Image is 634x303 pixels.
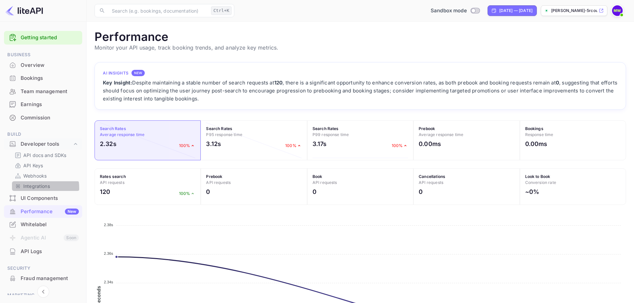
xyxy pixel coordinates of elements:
[499,8,532,14] div: [DATE] — [DATE]
[21,195,79,202] div: UI Components
[285,143,302,149] p: 100%
[4,245,82,257] a: API Logs
[37,286,49,298] button: Collapse navigation
[556,79,559,86] strong: 0
[21,208,79,216] div: Performance
[21,34,79,42] a: Getting started
[488,5,537,16] div: Click to change the date range period
[206,174,222,179] strong: Prebook
[95,30,626,44] h1: Performance
[179,191,196,197] p: 100%
[419,126,435,131] strong: Prebook
[12,171,80,181] div: Webhooks
[23,152,67,159] p: API docs and SDKs
[313,139,327,148] h2: 3.17s
[419,132,463,137] span: Average response time
[525,132,553,137] span: Response time
[428,7,482,15] div: Switch to Production mode
[525,139,547,148] h2: 0.00ms
[21,275,79,282] div: Fraud management
[4,85,82,98] div: Team management
[612,5,623,16] img: Marcil Warda
[4,272,82,284] a: Fraud management
[12,150,80,160] div: API docs and SDKs
[4,192,82,204] a: UI Components
[23,183,50,190] p: Integrations
[12,181,80,191] div: Integrations
[313,174,322,179] strong: Book
[4,272,82,285] div: Fraud management
[179,143,196,149] p: 100%
[313,180,337,185] span: API requests
[4,98,82,111] div: Earnings
[100,132,144,137] span: Average response time
[131,70,145,76] div: NEW
[100,139,116,148] h2: 2.32s
[4,292,82,299] span: Marketing
[5,5,43,16] img: LiteAPI logo
[4,59,82,71] a: Overview
[206,126,232,131] strong: Search Rates
[100,174,126,179] strong: Rates search
[419,180,443,185] span: API requests
[21,140,72,148] div: Developer tools
[100,187,110,196] h2: 120
[23,172,47,179] p: Webhooks
[103,70,129,76] h4: AI Insights
[4,265,82,272] span: Security
[21,101,79,108] div: Earnings
[419,139,441,148] h2: 0.00ms
[4,98,82,110] a: Earnings
[104,223,113,227] tspan: 2.38s
[4,111,82,124] a: Commission
[95,44,626,52] p: Monitor your API usage, track booking trends, and analyze key metrics.
[100,180,124,185] span: API requests
[206,180,231,185] span: API requests
[4,218,82,230] a: Whitelabel
[206,139,221,148] h2: 3.12s
[313,187,317,196] h2: 0
[21,88,79,95] div: Team management
[4,138,82,150] div: Developer tools
[21,75,79,82] div: Bookings
[15,152,77,159] a: API docs and SDKs
[4,192,82,205] div: UI Components
[4,72,82,84] a: Bookings
[108,4,208,17] input: Search (e.g. bookings, documentation)
[525,187,539,196] h2: ~0%
[525,126,543,131] strong: Bookings
[4,59,82,72] div: Overview
[15,183,77,190] a: Integrations
[21,114,79,122] div: Commission
[4,131,82,138] span: Build
[12,161,80,170] div: API Keys
[525,180,556,185] span: Conversion rate
[274,79,283,86] strong: 120
[525,174,550,179] strong: Look to Book
[104,251,113,255] tspan: 2.36s
[65,209,79,215] div: New
[100,126,126,131] strong: Search Rates
[4,51,82,59] span: Business
[419,174,445,179] strong: Cancellations
[21,62,79,69] div: Overview
[431,7,467,15] span: Sandbox mode
[313,132,349,137] span: P99 response time
[23,162,43,169] p: API Keys
[4,205,82,218] a: PerformanceNew
[313,126,339,131] strong: Search Rates
[21,221,79,228] div: Whitelabel
[103,79,132,86] strong: Key Insight:
[103,79,618,103] div: Despite maintaining a stable number of search requests at , there is a significant opportunity to...
[21,248,79,255] div: API Logs
[4,85,82,97] a: Team management
[104,280,113,284] tspan: 2.34s
[419,187,423,196] h2: 0
[15,162,77,169] a: API Keys
[206,187,210,196] h2: 0
[392,143,408,149] p: 100%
